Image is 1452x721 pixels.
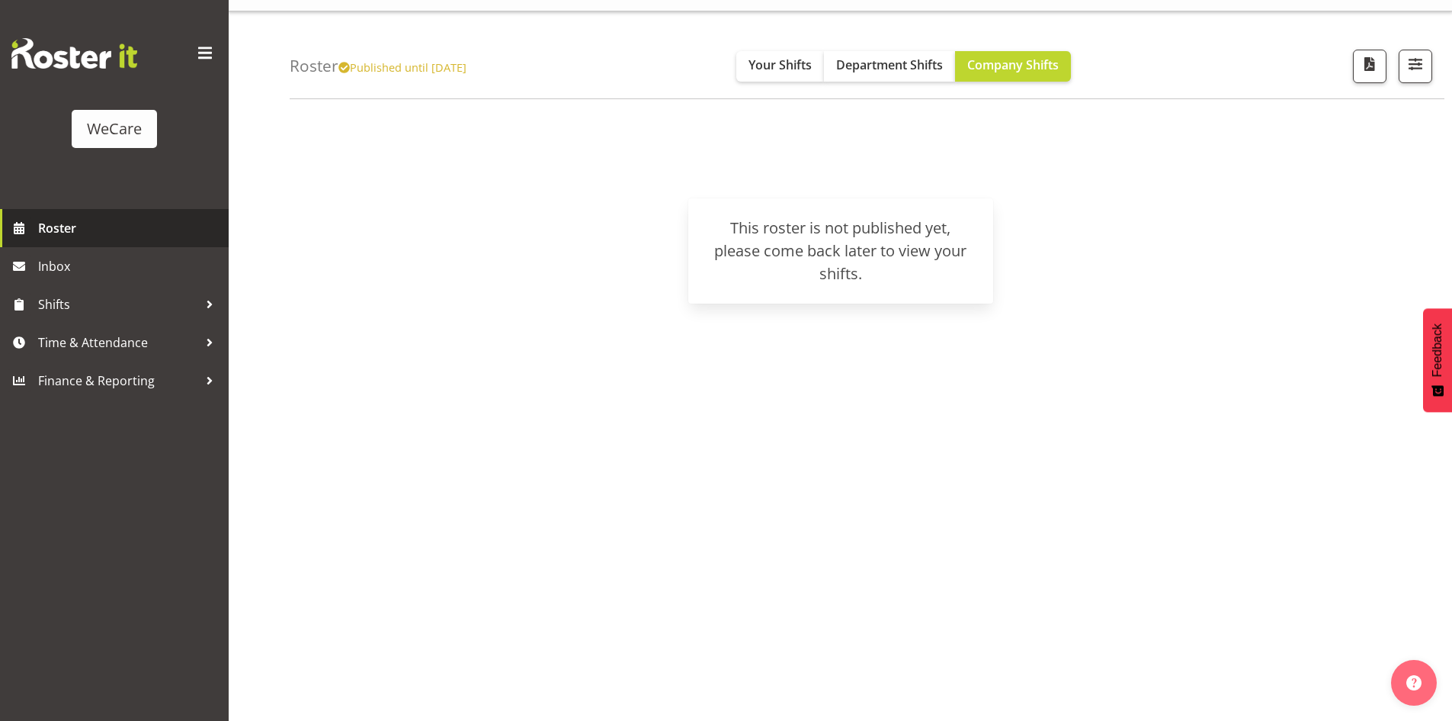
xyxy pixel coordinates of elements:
button: Department Shifts [824,51,955,82]
h4: Roster [290,57,466,75]
div: This roster is not published yet, please come back later to view your shifts. [707,217,975,285]
img: Rosterit website logo [11,38,137,69]
button: Company Shifts [955,51,1071,82]
span: Time & Attendance [38,331,198,354]
button: Filter Shifts [1399,50,1432,83]
span: Finance & Reporting [38,369,198,392]
img: help-xxl-2.png [1406,675,1422,690]
span: Your Shifts [748,56,812,73]
button: Feedback - Show survey [1423,308,1452,412]
span: Roster [38,217,221,240]
span: Department Shifts [836,56,943,73]
button: Download a PDF of the roster according to the set date range. [1353,50,1386,83]
span: Shifts [38,293,198,316]
button: Your Shifts [736,51,824,82]
span: Company Shifts [967,56,1059,73]
span: Feedback [1431,323,1444,377]
span: Inbox [38,255,221,278]
span: Published until [DATE] [338,60,466,75]
div: WeCare [87,117,142,140]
